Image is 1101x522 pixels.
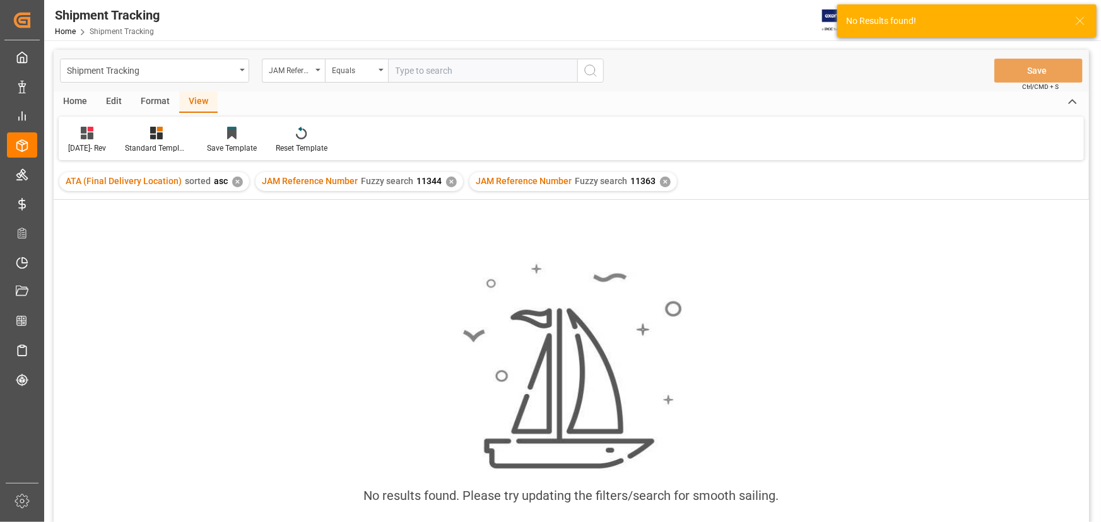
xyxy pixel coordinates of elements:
[364,486,779,505] div: No results found. Please try updating the filters/search for smooth sailing.
[461,262,682,471] img: smooth_sailing.jpeg
[185,176,211,186] span: sorted
[276,142,327,154] div: Reset Template
[214,176,228,186] span: asc
[68,142,106,154] div: [DATE]- Rev
[97,91,131,113] div: Edit
[994,59,1083,83] button: Save
[361,176,413,186] span: Fuzzy search
[66,176,182,186] span: ATA (Final Delivery Location)
[325,59,388,83] button: open menu
[232,177,243,187] div: ✕
[67,62,235,78] div: Shipment Tracking
[207,142,257,154] div: Save Template
[446,177,457,187] div: ✕
[332,62,375,76] div: Equals
[476,176,572,186] span: JAM Reference Number
[179,91,218,113] div: View
[822,9,866,32] img: Exertis%20JAM%20-%20Email%20Logo.jpg_1722504956.jpg
[60,59,249,83] button: open menu
[630,176,656,186] span: 11363
[55,27,76,36] a: Home
[262,59,325,83] button: open menu
[388,59,577,83] input: Type to search
[125,142,188,154] div: Standard Templates
[660,177,671,187] div: ✕
[54,91,97,113] div: Home
[577,59,604,83] button: search button
[131,91,179,113] div: Format
[269,62,312,76] div: JAM Reference Number
[55,6,160,25] div: Shipment Tracking
[416,176,442,186] span: 11344
[575,176,627,186] span: Fuzzy search
[262,176,358,186] span: JAM Reference Number
[846,14,1063,28] div: No Results found!
[1022,82,1059,91] span: Ctrl/CMD + S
